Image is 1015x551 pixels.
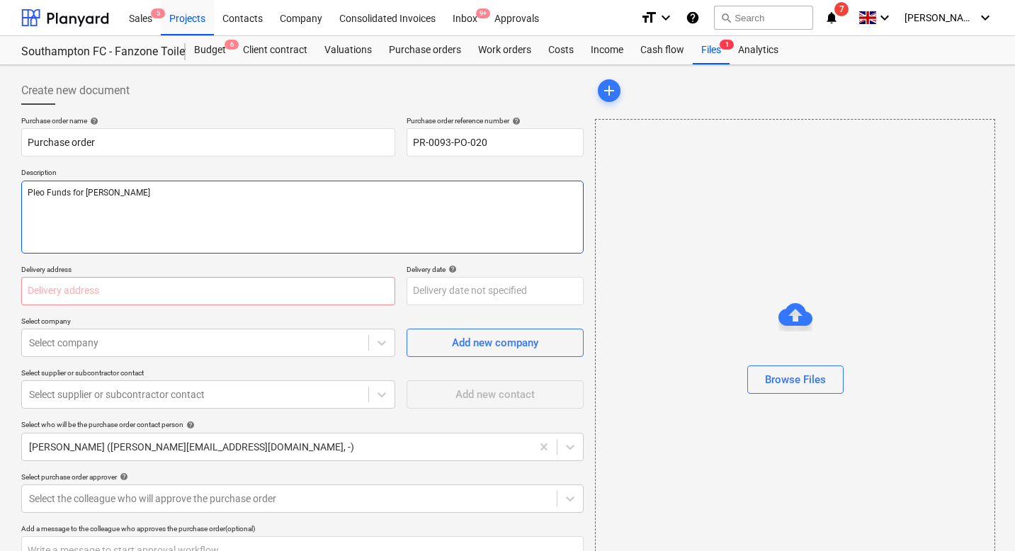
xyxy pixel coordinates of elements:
div: Add new company [452,334,538,352]
textarea: Pleo Funds for [PERSON_NAME] [21,181,584,254]
div: Purchase order reference number [407,116,584,125]
i: notifications [824,9,839,26]
i: keyboard_arrow_down [657,9,674,26]
p: Delivery address [21,265,395,277]
a: Valuations [316,36,380,64]
span: help [446,265,457,273]
span: 1 [720,40,734,50]
span: 7 [834,2,849,16]
i: format_size [640,9,657,26]
span: help [87,117,98,125]
span: 6 [225,40,239,50]
iframe: Chat Widget [944,483,1015,551]
i: keyboard_arrow_down [876,9,893,26]
span: 5 [151,8,165,18]
a: Cash flow [632,36,693,64]
span: [PERSON_NAME] [905,12,975,23]
div: Files [693,36,730,64]
span: help [183,421,195,429]
a: Files1 [693,36,730,64]
input: Delivery address [21,277,395,305]
span: add [601,82,618,99]
input: Delivery date not specified [407,277,584,305]
a: Income [582,36,632,64]
p: Select company [21,317,395,329]
span: Create new document [21,82,130,99]
div: Southampton FC - Fanzone Toilet Block & Back of house adjustments ([DATE]) [21,45,169,59]
button: Add new company [407,329,584,357]
div: Add a message to the colleague who approves the purchase order (optional) [21,524,584,533]
a: Analytics [730,36,787,64]
i: Knowledge base [686,9,700,26]
a: Costs [540,36,582,64]
div: Select purchase order approver [21,472,584,482]
a: Purchase orders [380,36,470,64]
a: Work orders [470,36,540,64]
button: Search [714,6,813,30]
button: Browse Files [747,365,844,394]
p: Description [21,168,584,180]
div: Delivery date [407,265,584,274]
div: Browse Files [765,370,826,389]
div: Select who will be the purchase order contact person [21,420,584,429]
a: Budget6 [186,36,234,64]
span: help [117,472,128,481]
div: Purchase order name [21,116,395,125]
a: Client contract [234,36,316,64]
i: keyboard_arrow_down [977,9,994,26]
input: Reference number [407,128,584,157]
span: search [720,12,732,23]
p: Select supplier or subcontractor contact [21,368,395,380]
span: help [509,117,521,125]
span: 9+ [476,8,490,18]
div: Budget [186,36,234,64]
input: Document name [21,128,395,157]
